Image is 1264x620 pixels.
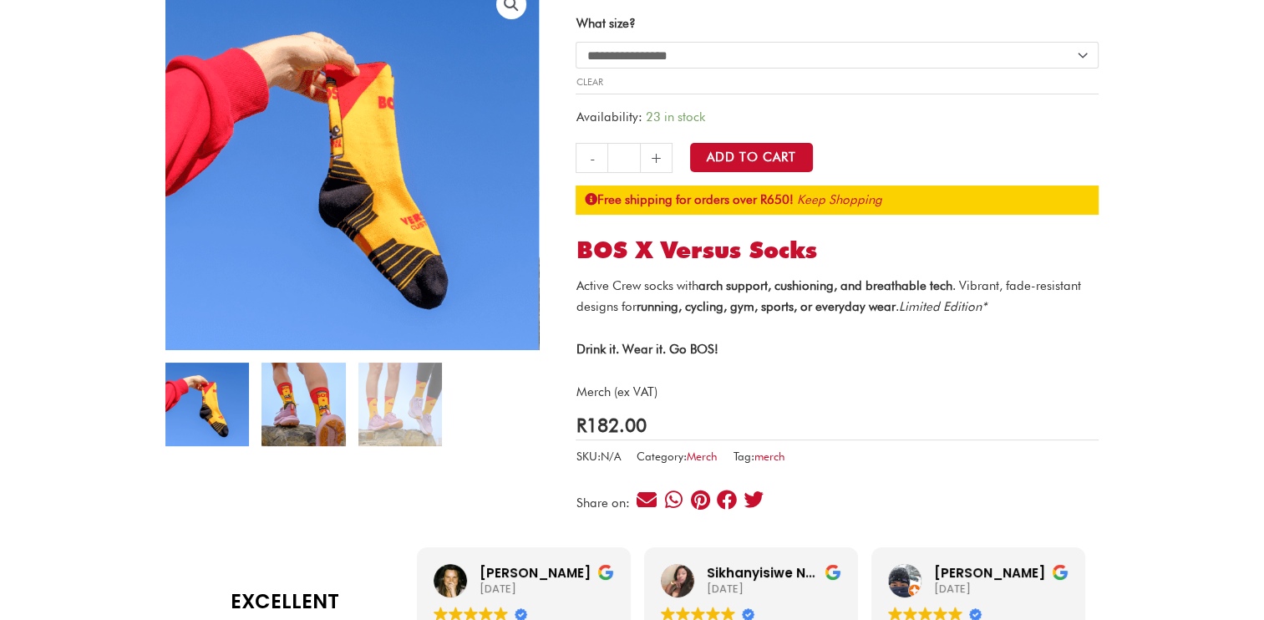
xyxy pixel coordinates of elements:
img: Lauren Berrington profile picture [434,564,467,597]
span: R [576,414,586,436]
img: bos x versus socks [165,363,249,446]
span: N/A [600,450,620,463]
div: Share on twitter [743,489,765,511]
span: Category: [636,446,717,467]
img: bos x versus socks [358,363,442,446]
img: bos x versus socks [261,363,345,446]
div: Share on whatsapp [662,489,685,511]
img: Google [1052,564,1069,581]
em: Limited Edition* [898,299,986,314]
div: [PERSON_NAME] [934,564,1069,582]
img: Google [825,564,841,581]
div: Sikhanyisiwe Ndebele [707,564,841,582]
div: Share on facebook [716,489,739,511]
img: Google [597,564,614,581]
span: Availability: [576,109,642,125]
strong: running, cycling, gym, sports, or everyday wear [636,299,895,314]
a: + [641,143,673,173]
a: merch [754,450,784,463]
div: [PERSON_NAME] [480,564,614,582]
bdi: 182.00 [576,414,646,436]
button: Add to Cart [690,143,813,172]
span: Active Crew socks with . Vibrant, fade-resistant designs for . [576,278,1080,314]
div: [DATE] [707,582,841,597]
strong: Drink it. Wear it. Go BOS! [576,342,718,357]
div: [DATE] [480,582,614,597]
strong: Free shipping for orders over R650! [584,192,793,207]
a: Keep Shopping [796,192,881,207]
div: [DATE] [934,582,1069,597]
div: Share on pinterest [689,489,712,511]
img: Sikhanyisiwe Ndebele profile picture [661,564,694,597]
span: SKU: [576,446,620,467]
a: Merch [686,450,717,463]
span: Tag: [733,446,784,467]
input: Product quantity [607,143,640,173]
p: Merch (ex VAT) [576,382,1099,403]
strong: arch support, cushioning, and breathable tech [698,278,952,293]
a: - [576,143,607,173]
a: Clear options [576,76,602,88]
img: Simpson T. profile picture [888,564,921,597]
div: Share on email [636,489,658,511]
span: 23 in stock [645,109,704,125]
strong: EXCELLENT [182,587,387,616]
div: Share on: [576,497,635,510]
h1: BOS x Versus Socks [576,236,1099,265]
label: What size? [576,16,635,31]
